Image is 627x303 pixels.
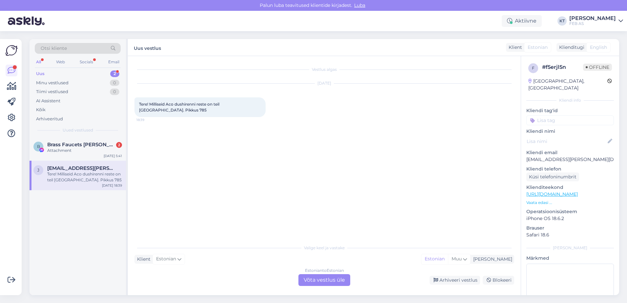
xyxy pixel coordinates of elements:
span: Otsi kliente [41,45,67,52]
span: Muu [452,256,462,262]
div: Klienditugi [556,44,584,51]
div: 2 [110,71,119,77]
p: [EMAIL_ADDRESS][PERSON_NAME][DOMAIN_NAME] [526,156,614,163]
div: [DATE] 5:41 [104,153,122,158]
p: Vaata edasi ... [526,200,614,206]
span: j [37,168,39,172]
div: Vestlus algas [134,67,514,72]
div: Kõik [36,107,46,113]
div: Web [55,58,66,66]
div: Socials [78,58,94,66]
div: Estonian to Estonian [305,268,344,273]
div: [PERSON_NAME] [471,256,512,263]
span: English [590,44,607,51]
p: Operatsioonisüsteem [526,208,614,215]
div: [PERSON_NAME] [526,245,614,251]
span: Estonian [528,44,548,51]
div: [GEOGRAPHIC_DATA], [GEOGRAPHIC_DATA] [528,78,607,91]
input: Lisa nimi [527,138,606,145]
span: Estonian [156,255,176,263]
p: iPhone OS 18.6.2 [526,215,614,222]
div: Arhiveeri vestlus [430,276,480,285]
div: [DATE] [134,80,514,86]
div: Küsi telefoninumbrit [526,172,579,181]
a: [URL][DOMAIN_NAME] [526,191,578,197]
div: FEB AS [569,21,616,26]
div: 0 [110,89,119,95]
p: Kliendi nimi [526,128,614,135]
p: Klienditeekond [526,184,614,191]
div: Tiimi vestlused [36,89,68,95]
div: Uus [36,71,45,77]
div: AI Assistent [36,98,60,104]
div: KT [557,16,567,26]
span: Brass Faucets Gavin Wang [47,142,115,148]
p: Kliendi tag'id [526,107,614,114]
span: jurgen.zopp@gmail.com [47,165,115,171]
p: Märkmed [526,255,614,262]
div: Email [107,58,121,66]
div: 0 [110,80,119,86]
div: 2 [116,142,122,148]
p: Brauser [526,225,614,232]
div: Blokeeri [483,276,514,285]
span: Uued vestlused [63,127,93,133]
div: Klient [134,256,151,263]
p: Kliendi telefon [526,166,614,172]
div: [DATE] 18:39 [102,183,122,188]
span: f [532,66,535,71]
div: Arhiveeritud [36,116,63,122]
div: Valige keel ja vastake [134,245,514,251]
div: Estonian [421,254,448,264]
label: Uus vestlus [134,43,161,52]
input: Lisa tag [526,115,614,125]
img: Askly Logo [5,44,18,57]
div: # f5erjl5n [542,63,583,71]
div: Minu vestlused [36,80,69,86]
div: Klient [506,44,522,51]
div: All [35,58,42,66]
span: 18:39 [136,117,161,122]
span: Offline [583,64,612,71]
p: Kliendi email [526,149,614,156]
div: [PERSON_NAME] [569,16,616,21]
div: Tere! Milliseid Aco dushirenni reste on teil [GEOGRAPHIC_DATA]. Pikkus 785 [47,171,122,183]
div: Attachment [47,148,122,153]
div: Aktiivne [502,15,542,27]
div: Kliendi info [526,97,614,103]
div: Võta vestlus üle [298,274,350,286]
span: Tere! Milliseid Aco dushirenni reste on teil [GEOGRAPHIC_DATA]. Pikkus 785 [139,102,220,112]
span: B [37,144,40,149]
span: Luba [352,2,367,8]
p: Safari 18.6 [526,232,614,238]
a: [PERSON_NAME]FEB AS [569,16,623,26]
